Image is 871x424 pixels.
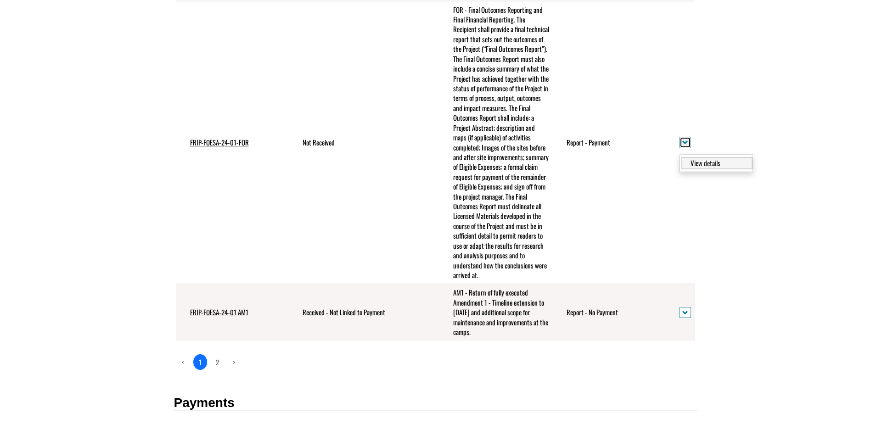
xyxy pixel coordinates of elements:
a: 1 [193,354,208,370]
button: action menu [680,137,691,148]
td: FRIP-FOESA-24-01-FOR [176,1,289,284]
td: AM1 - Return of fully executed Amendment 1 - Timeline extension to May 31, 2026 and additional sc... [439,284,553,341]
td: action menu [666,1,695,284]
td: Report - No Payment [553,284,666,341]
td: FRIP-FOESA-24-01 AM1 [176,284,289,341]
h2: Payments [174,396,697,411]
td: action menu [666,284,695,341]
td: Not Received [289,1,439,284]
a: page 2 [210,354,225,370]
button: action menu [680,307,691,318]
td: Report - Payment [553,1,666,284]
a: Previous page [176,354,190,370]
td: FOR - Final Outcomes Reporting and Final Financial Reporting. The Recipient shall provide a final... [439,1,553,284]
td: Received - Not Linked to Payment [289,284,439,341]
a: View details [681,157,753,169]
a: Next page [227,354,241,370]
a: FRIP-FOESA-24-01-FOR [190,137,249,147]
a: FRIP-FOESA-24-01 AM1 [190,307,248,317]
